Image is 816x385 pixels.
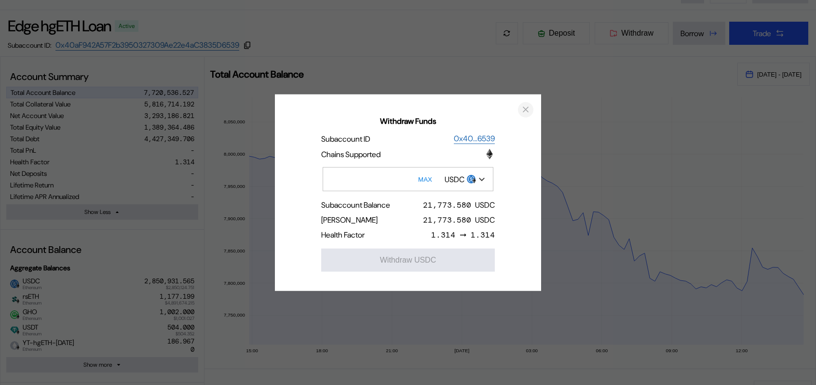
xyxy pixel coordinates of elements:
button: Withdraw USDC [321,249,495,272]
h2: Withdraw Funds [290,116,526,126]
div: USDC [475,215,495,225]
a: 0x40...6539 [454,133,495,144]
div: Subaccount Balance [321,200,390,210]
div: Subaccount ID [321,133,370,144]
img: usdc.png [467,175,476,184]
span: 1.314 [431,230,455,240]
div: USDC [475,200,495,210]
img: Ethereum [484,149,495,159]
div: 21,773.580 [423,215,471,225]
button: MAX [415,168,435,190]
img: open token selector [479,177,485,181]
div: 21,773.580 [423,200,471,210]
button: close modal [518,102,533,117]
img: svg+xml,%3c [471,178,477,184]
div: Open menu for selecting token for payment [440,171,490,187]
span: 1.314 [471,230,495,240]
div: USDC [445,174,464,184]
div: [PERSON_NAME] [321,215,378,225]
div: Health Factor [321,230,365,240]
div: Chains Supported [321,149,381,159]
